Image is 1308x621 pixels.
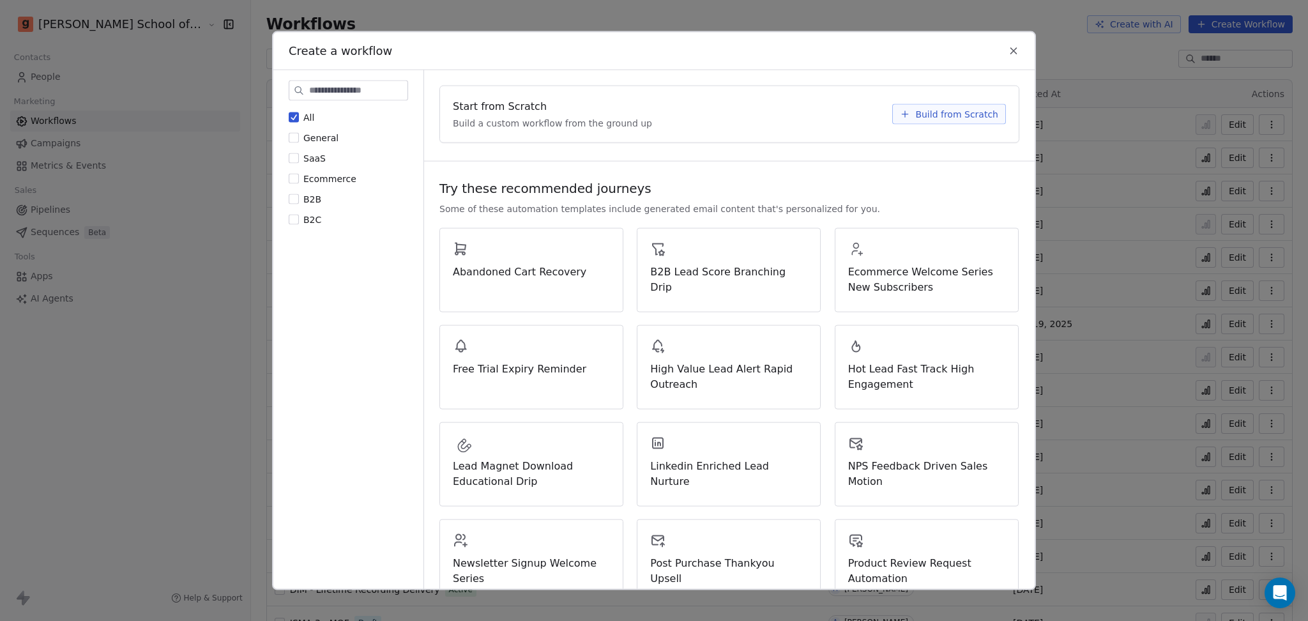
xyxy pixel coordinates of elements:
div: Open Intercom Messenger [1265,578,1295,608]
span: B2B Lead Score Branching Drip [650,264,807,295]
span: Post Purchase Thankyou Upsell [650,556,807,586]
button: B2C [289,213,299,226]
span: B2B [303,194,321,204]
span: All [303,112,314,123]
span: High Value Lead Alert Rapid Outreach [650,362,807,392]
span: Product Review Request Automation [848,556,1005,586]
span: NPS Feedback Driven Sales Motion [848,459,1005,489]
span: Ecommerce Welcome Series New Subscribers [848,264,1005,295]
span: Free Trial Expiry Reminder [453,362,610,377]
span: Newsletter Signup Welcome Series [453,556,610,586]
span: Try these recommended journeys [439,180,651,197]
button: Ecommerce [289,172,299,185]
span: General [303,133,338,143]
span: Abandoned Cart Recovery [453,264,610,280]
span: Build a custom workflow from the ground up [453,117,652,130]
button: Build from Scratch [892,104,1006,125]
span: Ecommerce [303,174,356,184]
span: Some of these automation templates include generated email content that's personalized for you. [439,203,880,215]
span: Linkedin Enriched Lead Nurture [650,459,807,489]
span: B2C [303,215,321,225]
button: B2B [289,193,299,206]
button: General [289,132,299,144]
span: Hot Lead Fast Track High Engagement [848,362,1005,392]
span: Start from Scratch [453,99,547,114]
button: All [289,111,299,124]
button: SaaS [289,152,299,165]
span: Build from Scratch [915,108,998,121]
span: Lead Magnet Download Educational Drip [453,459,610,489]
span: Create a workflow [289,43,392,59]
span: SaaS [303,153,326,164]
